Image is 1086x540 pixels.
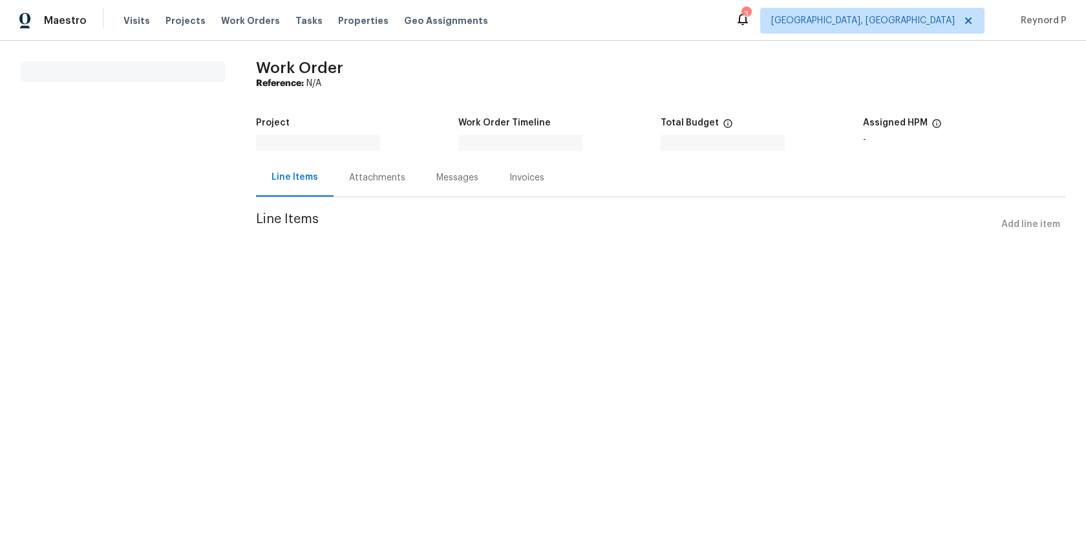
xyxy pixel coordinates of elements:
[338,14,389,27] span: Properties
[271,171,318,184] div: Line Items
[932,118,942,135] span: The hpm assigned to this work order.
[771,14,955,27] span: [GEOGRAPHIC_DATA], [GEOGRAPHIC_DATA]
[404,14,488,27] span: Geo Assignments
[863,118,928,127] h5: Assigned HPM
[256,77,1065,90] div: N/A
[349,171,405,184] div: Attachments
[44,14,87,27] span: Maestro
[295,16,323,25] span: Tasks
[165,14,206,27] span: Projects
[256,60,343,76] span: Work Order
[436,171,478,184] div: Messages
[256,79,304,88] b: Reference:
[123,14,150,27] span: Visits
[458,118,551,127] h5: Work Order Timeline
[741,8,751,21] div: 3
[509,171,544,184] div: Invoices
[723,118,733,135] span: The total cost of line items that have been proposed by Opendoor. This sum includes line items th...
[256,118,290,127] h5: Project
[256,213,996,237] span: Line Items
[1016,14,1067,27] span: Reynord P
[661,118,719,127] h5: Total Budget
[863,135,1065,144] div: -
[221,14,280,27] span: Work Orders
